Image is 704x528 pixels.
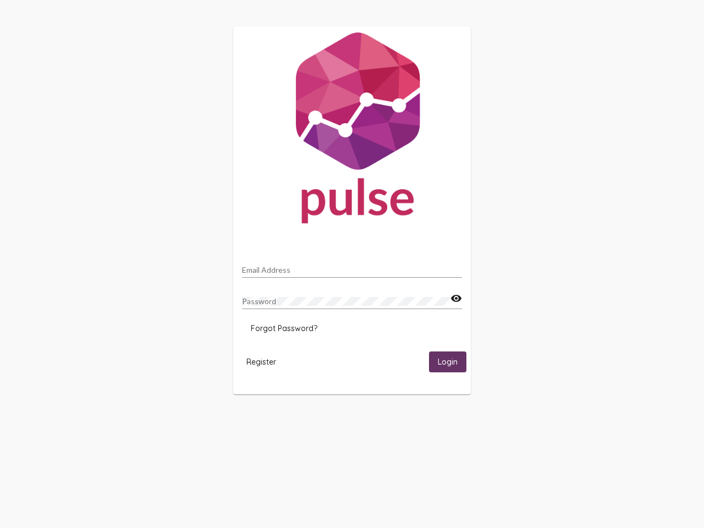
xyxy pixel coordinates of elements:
[450,292,462,305] mat-icon: visibility
[251,323,317,333] span: Forgot Password?
[242,318,326,338] button: Forgot Password?
[429,351,466,372] button: Login
[238,351,285,372] button: Register
[233,26,471,234] img: Pulse For Good Logo
[246,357,276,367] span: Register
[438,358,458,367] span: Login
